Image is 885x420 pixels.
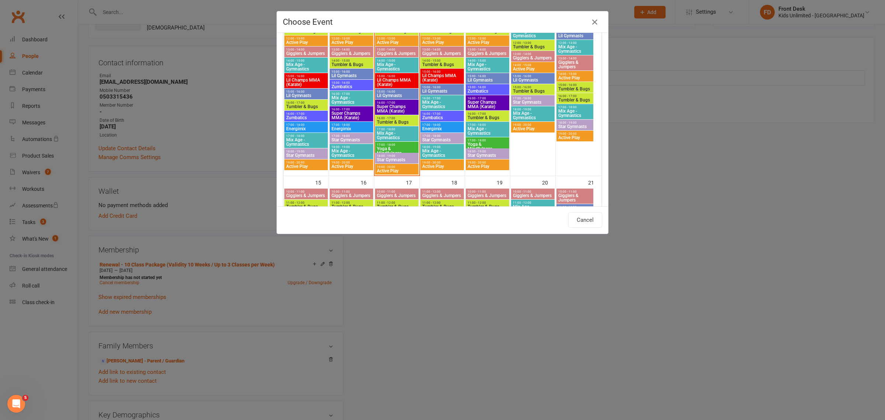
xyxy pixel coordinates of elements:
span: Lil Gymnasts [467,78,508,82]
span: Tumbler & Bugs [376,29,417,34]
span: 11:00 - 12:00 [422,190,462,193]
span: Mix Age - Gymnastics [376,131,417,140]
span: Tumbler & Bugs [376,204,417,209]
span: 11:00 - 12:00 [558,206,592,209]
span: 15:00 - 16:00 [558,83,592,87]
span: Gigglers & Jumpers [331,51,372,56]
span: 17:00 - 18:00 [376,128,417,131]
span: Tumbler & Bugs [286,204,326,209]
span: Yoga & Mindfulness [376,147,417,155]
span: 17:00 - 18:00 [331,123,372,127]
span: 13:00 - 14:00 [422,48,462,51]
span: 14:00 - 15:00 [422,59,462,62]
span: 12:00 - 13:00 [558,41,592,45]
span: Lil Gymnasts [286,93,326,98]
span: Star Gymnasts [513,100,553,104]
span: Tumbler & Bugs [558,87,592,91]
span: Star Gymnasts [422,138,462,142]
span: 14:00 - 15:00 [513,63,553,67]
span: 14:00 - 15:00 [286,59,326,62]
span: Mix Age - Gymnastics [558,45,592,54]
div: 18 [451,176,465,188]
span: 15:00 - 16:00 [513,75,553,78]
span: Gigglers & Jumpers [286,51,326,56]
span: Active Play [558,135,592,140]
span: 15:00 - 16:00 [331,81,372,85]
span: 16:00 - 17:00 [286,112,326,116]
span: Tumbler & Bugs [331,29,372,34]
span: 14:00 - 15:00 [331,59,372,62]
span: Star Gymnasts [376,158,417,162]
span: 17:00 - 18:00 [422,134,462,138]
div: 15 [315,176,329,188]
span: 13:00 - 14:00 [558,57,592,60]
span: Lil Champs MMA (Karate) [286,78,326,87]
span: 13:00 - 14:00 [286,48,326,51]
div: 21 [588,176,601,188]
span: Mix Age - Gymnastics [331,149,372,158]
span: Tumbler & Bugs [422,29,462,34]
span: 10:00 - 11:00 [513,190,553,193]
span: Gigglers & Jumpers [422,51,462,56]
span: Tumbler & Bugs [467,116,508,120]
span: Tumbler & Bugs [286,29,326,34]
span: 16:00 - 17:00 [376,117,417,120]
span: 11:00 - 12:00 [286,201,326,204]
button: Cancel [568,212,602,228]
div: 16 [361,176,374,188]
span: 12:00 - 13:00 [422,37,462,40]
span: Mix Age - Gymnastics [422,149,462,158]
span: Mix Age - Gymnastics [513,111,553,120]
span: 19:00 - 20:00 [558,132,592,135]
span: 19:00 - 20:00 [376,165,417,169]
span: Active Play [467,164,508,169]
span: 19:00 - 20:00 [467,161,508,164]
span: Gigglers & Jumpers [467,51,508,56]
span: 18:00 - 19:00 [286,150,326,153]
span: Gigglers & Jumpers [376,193,417,198]
span: 16:00 - 17:00 [331,108,372,111]
span: Lil Gymnasts [331,73,372,78]
span: Active Play [286,164,326,169]
span: 13:00 - 14:00 [467,48,508,51]
span: Lil Gymnasts [376,93,417,98]
span: Energimix [422,127,462,131]
span: Lil Gymnasts [513,78,553,82]
span: Active Play [513,127,553,131]
span: Gigglers & Jumpers [513,56,553,60]
div: 19 [497,176,510,188]
span: 15:00 - 16:00 [422,70,462,73]
span: 17:00 - 18:00 [513,97,553,100]
span: Tumbler & Bugs [513,89,553,93]
span: Active Play [422,164,462,169]
span: Tumbler & Bugs [467,29,508,34]
span: Super Champs MMA (Karate) [331,111,372,120]
span: 10:00 - 11:00 [376,190,417,193]
span: 14:00 - 15:00 [558,72,592,76]
span: 18:00 - 19:00 [467,150,508,153]
span: Super Champs MMA (Karate) [467,100,508,109]
span: Star Gymnasts [331,138,372,142]
span: 15:00 - 16:00 [513,86,553,89]
span: 14:00 - 15:00 [467,59,508,62]
span: Yoga & Mindfulness [467,142,508,151]
span: Gigglers & Jumpers [376,51,417,56]
span: 16:00 - 17:00 [467,112,508,116]
span: Tumbler & Bugs [467,204,508,209]
span: 17:00 - 18:00 [286,123,326,127]
span: 18:00 - 19:00 [513,108,553,111]
span: Tumbler & Bugs [286,104,326,109]
span: Active Play [331,164,372,169]
span: 12:00 - 13:00 [331,37,372,40]
span: 12:00 - 13:00 [376,37,417,40]
span: 19:00 - 20:00 [513,123,553,127]
span: 10:00 - 11:00 [467,190,508,193]
span: 13:00 - 14:00 [331,48,372,51]
span: 13:00 - 14:00 [376,48,417,51]
span: 18:00 - 19:00 [376,154,417,158]
span: 15:00 - 16:00 [467,75,508,78]
span: 17:00 - 18:00 [558,106,592,109]
span: 16:00 - 17:00 [286,101,326,104]
span: Lil Gymnasts [558,34,592,38]
span: 16:00 - 17:00 [376,101,417,104]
